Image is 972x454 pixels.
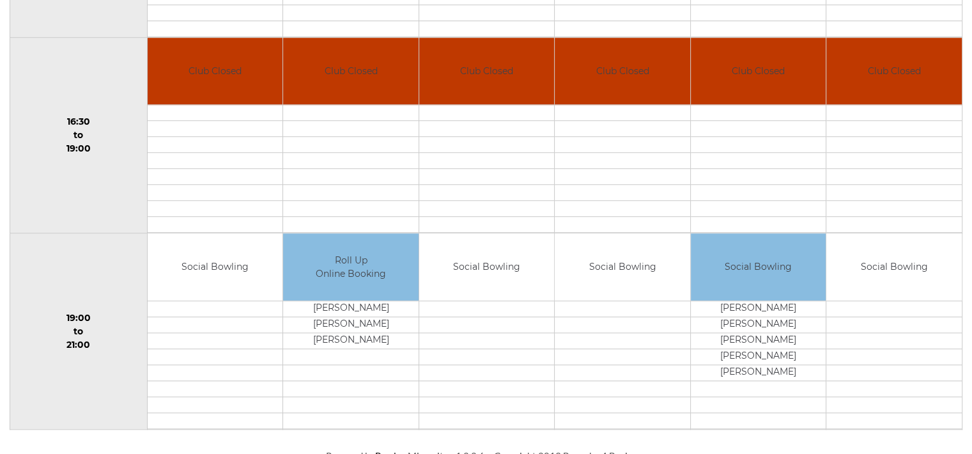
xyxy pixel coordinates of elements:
[283,333,419,348] td: [PERSON_NAME]
[691,233,826,301] td: Social Bowling
[283,233,419,301] td: Roll Up Online Booking
[10,37,148,233] td: 16:30 to 19:00
[691,301,826,317] td: [PERSON_NAME]
[691,348,826,364] td: [PERSON_NAME]
[10,233,148,430] td: 19:00 to 21:00
[419,233,555,301] td: Social Bowling
[555,38,690,105] td: Club Closed
[691,38,826,105] td: Club Closed
[148,38,283,105] td: Club Closed
[555,233,690,301] td: Social Bowling
[419,38,555,105] td: Club Closed
[283,38,419,105] td: Club Closed
[148,233,283,301] td: Social Bowling
[691,317,826,333] td: [PERSON_NAME]
[826,233,962,301] td: Social Bowling
[826,38,962,105] td: Club Closed
[691,364,826,380] td: [PERSON_NAME]
[283,301,419,317] td: [PERSON_NAME]
[283,317,419,333] td: [PERSON_NAME]
[691,333,826,348] td: [PERSON_NAME]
